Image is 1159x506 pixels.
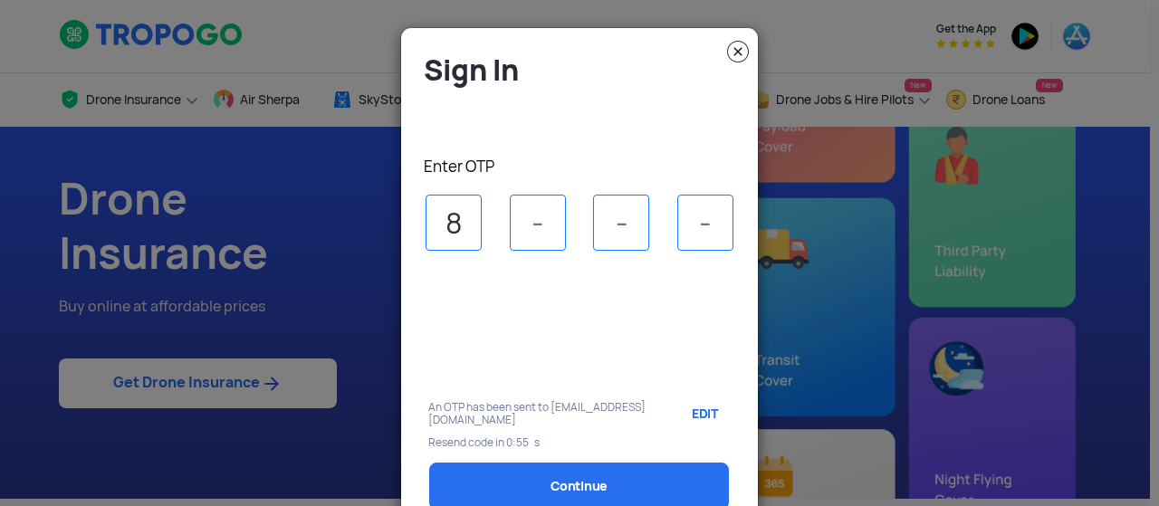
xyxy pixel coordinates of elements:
[677,195,733,251] input: -
[428,401,647,426] p: An OTP has been sent to [EMAIL_ADDRESS][DOMAIN_NAME]
[426,195,482,251] input: -
[424,157,744,177] p: Enter OTP
[428,436,731,449] p: Resend code in 0:55 s
[593,195,649,251] input: -
[510,195,566,251] input: -
[727,41,749,62] img: close
[675,391,730,436] a: EDIT
[424,52,744,89] h4: Sign In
